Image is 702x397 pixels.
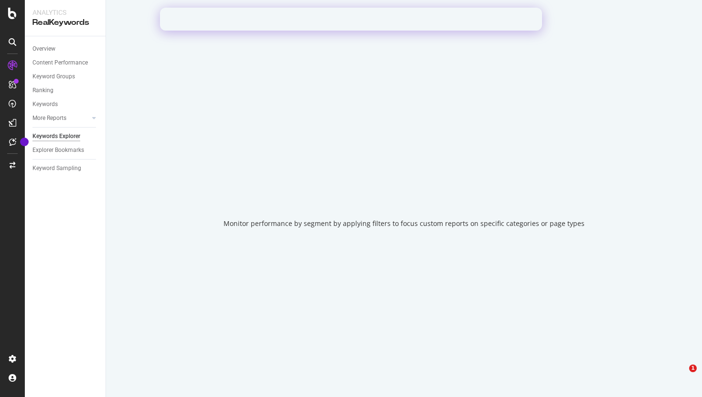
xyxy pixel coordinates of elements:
div: Overview [32,44,55,54]
a: Ranking [32,86,99,96]
div: animation [370,169,438,204]
div: Content Performance [32,58,88,68]
div: Keyword Sampling [32,163,81,173]
a: Keyword Sampling [32,163,99,173]
span: 1 [689,365,697,372]
div: Analytics [32,8,98,17]
div: Ranking [32,86,53,96]
a: Overview [32,44,99,54]
div: Keywords [32,99,58,109]
iframe: Intercom live chat banner [160,8,542,31]
div: Tooltip anchor [20,138,29,146]
iframe: Intercom live chat [670,365,692,387]
a: Keywords Explorer [32,131,99,141]
div: Keywords Explorer [32,131,80,141]
div: RealKeywords [32,17,98,28]
div: Explorer Bookmarks [32,145,84,155]
a: Explorer Bookmarks [32,145,99,155]
a: Keyword Groups [32,72,99,82]
a: Keywords [32,99,99,109]
div: Monitor performance by segment by applying filters to focus custom reports on specific categories... [223,219,585,228]
div: Keyword Groups [32,72,75,82]
iframe: Intercom notifications message [511,304,702,371]
a: More Reports [32,113,89,123]
div: More Reports [32,113,66,123]
a: Content Performance [32,58,99,68]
